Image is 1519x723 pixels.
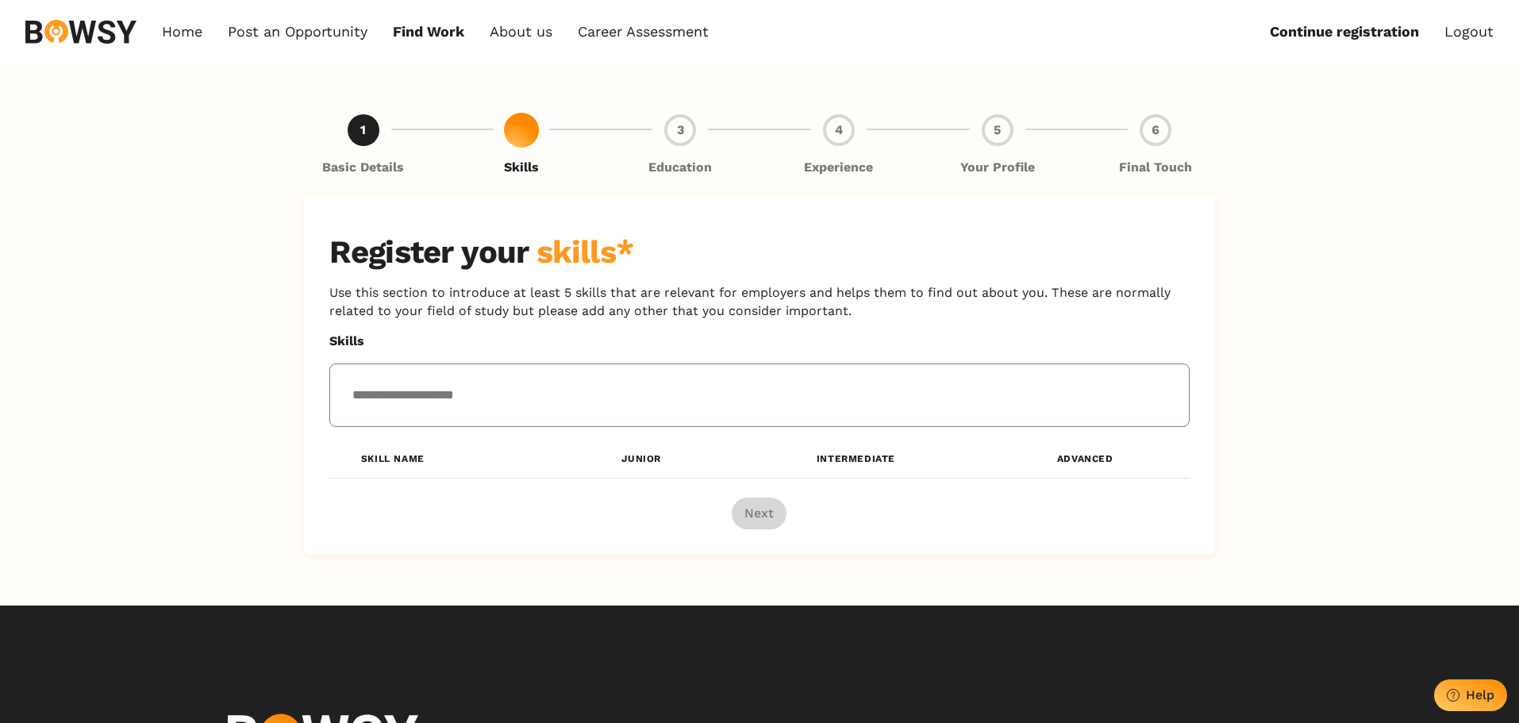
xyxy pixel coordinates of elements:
[804,159,873,176] p: Experience
[664,114,696,146] div: 3
[578,23,709,40] a: Career Assessment
[980,440,1190,479] th: Advanced
[823,114,855,146] div: 4
[329,333,1190,350] p: Skills
[1466,687,1494,702] div: Help
[552,440,732,479] th: Junior
[506,114,537,146] div: 2
[25,20,137,44] img: svg%3e
[504,159,539,176] p: Skills
[329,440,552,479] th: Skill name
[960,159,1035,176] p: Your Profile
[648,159,712,176] p: Education
[732,440,981,479] th: Intermediate
[1270,23,1419,40] a: Continue registration
[348,114,379,146] div: 1
[329,284,1190,320] p: Use this section to introduce at least 5 skills that are relevant for employers and helps them to...
[162,23,202,40] a: Home
[322,159,404,176] p: Basic Details
[982,114,1013,146] div: 5
[1119,159,1192,176] p: Final Touch
[536,233,634,271] span: skills*
[1140,114,1171,146] div: 6
[329,233,1190,271] h2: Register your
[1434,679,1507,711] button: Help
[1444,23,1494,40] a: Logout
